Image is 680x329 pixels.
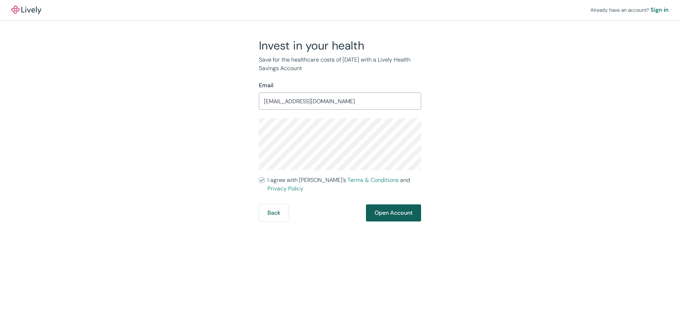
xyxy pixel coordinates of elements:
button: Open Account [366,204,421,221]
div: Already have an account? [590,6,669,14]
a: Privacy Policy [267,185,303,192]
span: I agree with [PERSON_NAME]’s and [267,176,421,193]
h2: Invest in your health [259,38,421,53]
button: Back [259,204,289,221]
img: Lively [11,6,41,14]
a: Terms & Conditions [347,176,399,184]
label: Email [259,81,273,90]
a: Sign in [650,6,669,14]
p: Save for the healthcare costs of [DATE] with a Lively Health Savings Account [259,56,421,73]
a: LivelyLively [11,6,41,14]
